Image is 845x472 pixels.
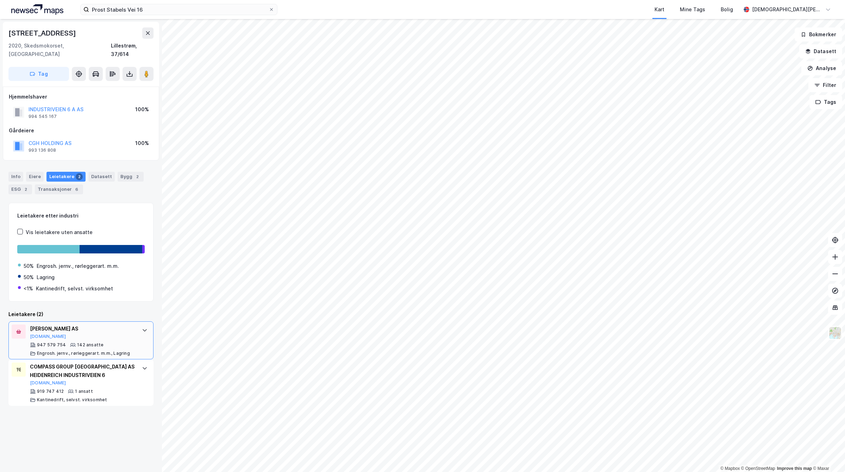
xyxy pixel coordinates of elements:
[29,147,56,153] div: 993 136 808
[37,389,64,394] div: 919 747 412
[9,126,153,135] div: Gårdeiere
[810,438,845,472] iframe: Chat Widget
[8,67,69,81] button: Tag
[88,172,115,182] div: Datasett
[77,342,104,348] div: 142 ansatte
[8,42,111,58] div: 2020, Skedsmokorset, [GEOGRAPHIC_DATA]
[36,284,113,293] div: Kantinedrift, selvst. virksomhet
[135,139,149,147] div: 100%
[111,42,154,58] div: Lillestrøm, 37/614
[30,380,66,386] button: [DOMAIN_NAME]
[11,4,63,15] img: logo.a4113a55bc3d86da70a041830d287a7e.svg
[134,173,141,180] div: 2
[22,186,29,193] div: 2
[89,4,269,15] input: Søk på adresse, matrikkel, gårdeiere, leietakere eller personer
[809,95,842,109] button: Tags
[24,273,34,282] div: 50%
[9,93,153,101] div: Hjemmelshaver
[24,262,34,270] div: 50%
[24,284,33,293] div: <1%
[801,61,842,75] button: Analyse
[30,363,135,379] div: COMPASS GROUP [GEOGRAPHIC_DATA] AS HEIDENREICH INDUSTRIVEIEN 6
[37,262,119,270] div: Engrosh. jernv., rørleggerart. m.m.
[37,273,55,282] div: Lagring
[118,172,144,182] div: Bygg
[29,114,57,119] div: 994 545 167
[680,5,705,14] div: Mine Tags
[8,184,32,194] div: ESG
[37,351,130,356] div: Engrosh. jernv., rørleggerart. m.m., Lagring
[741,466,775,471] a: OpenStreetMap
[720,466,740,471] a: Mapbox
[76,173,83,180] div: 2
[795,27,842,42] button: Bokmerker
[799,44,842,58] button: Datasett
[8,310,154,319] div: Leietakere (2)
[35,184,83,194] div: Transaksjoner
[752,5,822,14] div: [DEMOGRAPHIC_DATA][PERSON_NAME]
[73,186,80,193] div: 6
[30,334,66,339] button: [DOMAIN_NAME]
[46,172,86,182] div: Leietakere
[721,5,733,14] div: Bolig
[655,5,664,14] div: Kart
[37,397,107,403] div: Kantinedrift, selvst. virksomhet
[26,228,93,237] div: Vis leietakere uten ansatte
[26,172,44,182] div: Eiere
[17,212,145,220] div: Leietakere etter industri
[30,325,135,333] div: [PERSON_NAME] AS
[75,389,93,394] div: 1 ansatt
[828,326,842,340] img: Z
[135,105,149,114] div: 100%
[808,78,842,92] button: Filter
[8,27,77,39] div: [STREET_ADDRESS]
[8,172,23,182] div: Info
[37,342,66,348] div: 947 579 754
[777,466,812,471] a: Improve this map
